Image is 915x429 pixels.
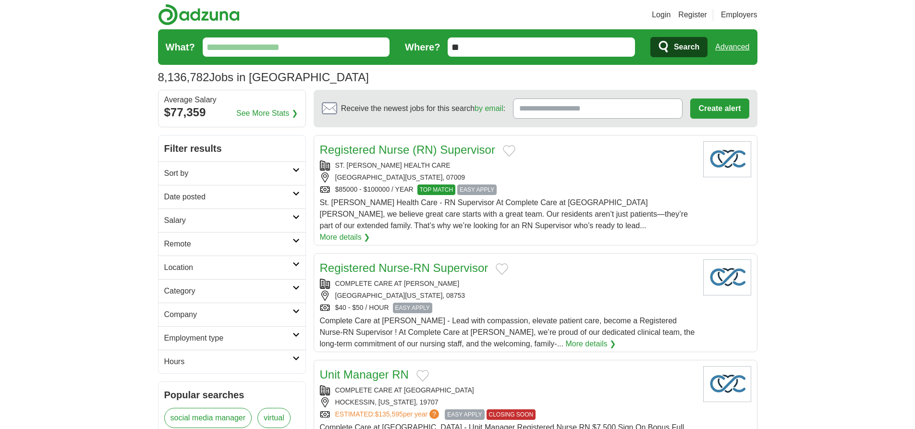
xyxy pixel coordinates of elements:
a: Registered Nurse-RN Supervisor [320,261,488,274]
button: Create alert [690,98,749,119]
a: Employers [721,9,757,21]
a: Salary [159,208,305,232]
h2: Remote [164,238,293,250]
h2: Category [164,285,293,297]
a: Employment type [159,326,305,350]
div: COMPLETE CARE AT [GEOGRAPHIC_DATA] [320,385,695,395]
span: $135,595 [375,410,403,418]
h1: Jobs in [GEOGRAPHIC_DATA] [158,71,369,84]
span: ? [429,409,439,419]
a: virtual [257,408,291,428]
div: [GEOGRAPHIC_DATA][US_STATE], 07009 [320,172,695,183]
span: Receive the newest jobs for this search : [341,103,505,114]
a: Sort by [159,161,305,185]
span: EASY APPLY [445,409,484,420]
button: Add to favorite jobs [496,263,508,275]
h2: Filter results [159,135,305,161]
label: Where? [405,40,440,54]
span: TOP MATCH [417,184,455,195]
a: More details ❯ [320,232,370,243]
h2: Popular searches [164,388,300,402]
span: St. [PERSON_NAME] Health Care - RN Supervisor At Complete Care at [GEOGRAPHIC_DATA][PERSON_NAME],... [320,198,688,230]
div: Average Salary [164,96,300,104]
span: 8,136,782 [158,69,209,86]
button: Add to favorite jobs [503,145,515,157]
button: Add to favorite jobs [416,370,429,381]
a: Advanced [715,37,749,57]
img: Company logo [703,259,751,295]
a: Category [159,279,305,303]
div: $77,359 [164,104,300,121]
div: HOCKESSIN, [US_STATE], 19707 [320,397,695,407]
a: Location [159,256,305,279]
div: $40 - $50 / HOUR [320,303,695,313]
a: Registered Nurse (RN) Supervisor [320,143,495,156]
span: EASY APPLY [457,184,497,195]
a: See More Stats ❯ [236,108,298,119]
h2: Location [164,262,293,273]
h2: Date posted [164,191,293,203]
a: Register [678,9,707,21]
a: More details ❯ [565,338,616,350]
h2: Sort by [164,168,293,179]
a: social media manager [164,408,252,428]
a: Login [652,9,671,21]
a: Hours [159,350,305,373]
h2: Hours [164,356,293,368]
div: ST. [PERSON_NAME] HEALTH CARE [320,160,695,171]
img: Company logo [703,141,751,177]
span: CLOSING SOON [487,409,536,420]
a: Unit Manager RN [320,368,409,381]
img: Adzuna logo [158,4,240,25]
h2: Company [164,309,293,320]
img: Company logo [703,366,751,402]
a: ESTIMATED:$135,595per year? [335,409,441,420]
a: Remote [159,232,305,256]
span: Complete Care at [PERSON_NAME] - Lead with compassion, elevate patient care, become a Registered ... [320,317,695,348]
label: What? [166,40,195,54]
span: Search [674,37,699,57]
button: Search [650,37,708,57]
a: Date posted [159,185,305,208]
h2: Salary [164,215,293,226]
h2: Employment type [164,332,293,344]
div: $85000 - $100000 / YEAR [320,184,695,195]
a: Company [159,303,305,326]
div: [GEOGRAPHIC_DATA][US_STATE], 08753 [320,291,695,301]
div: COMPLETE CARE AT [PERSON_NAME] [320,279,695,289]
span: EASY APPLY [393,303,432,313]
a: by email [475,104,503,112]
